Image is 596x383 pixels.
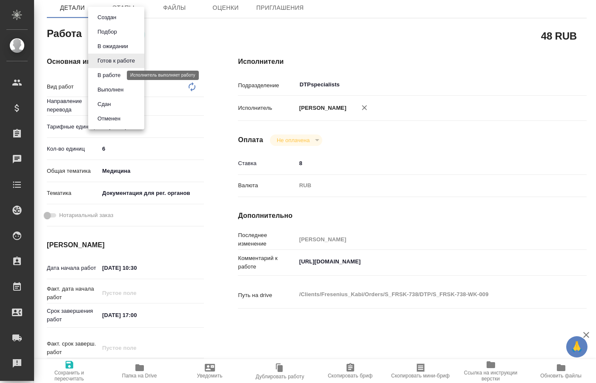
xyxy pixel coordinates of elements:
[95,56,138,66] button: Готов к работе
[95,42,131,51] button: В ожидании
[95,27,120,37] button: Подбор
[95,114,123,123] button: Отменен
[95,100,113,109] button: Сдан
[95,71,123,80] button: В работе
[95,13,119,22] button: Создан
[95,85,126,94] button: Выполнен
